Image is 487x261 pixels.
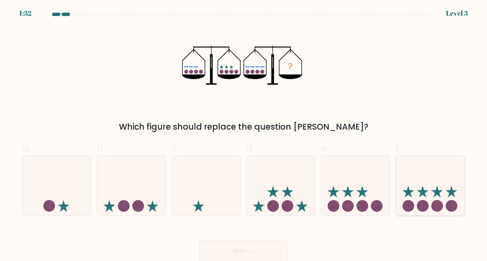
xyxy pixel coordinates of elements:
[321,142,328,155] span: e.
[396,142,401,155] span: f.
[288,60,293,73] tspan: ?
[446,8,468,18] div: Level 3
[22,142,30,155] span: a.
[26,121,461,133] div: Which figure should replace the question [PERSON_NAME]?
[19,8,31,18] div: 1:32
[246,142,254,155] span: d.
[97,142,105,155] span: b.
[172,142,179,155] span: c.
